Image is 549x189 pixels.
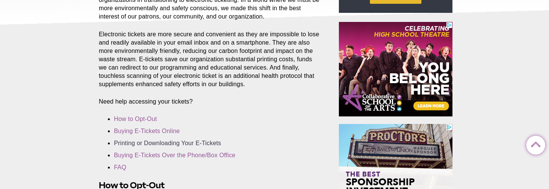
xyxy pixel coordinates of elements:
p: Need help accessing your tickets? [99,98,321,106]
p: Electronic tickets are more secure and convenient as they are impossible to lose and readily avai... [99,30,321,89]
a: Printing or Downloading Your E-Tickets [114,140,221,146]
a: Buying E-Tickets Over the Phone/Box Office [114,152,236,158]
a: How to Opt-Out [114,116,157,122]
iframe: Advertisement [339,22,452,116]
a: FAQ [114,164,126,170]
a: Buying E-Tickets Online [114,128,180,134]
a: Back to Top [526,136,541,151]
